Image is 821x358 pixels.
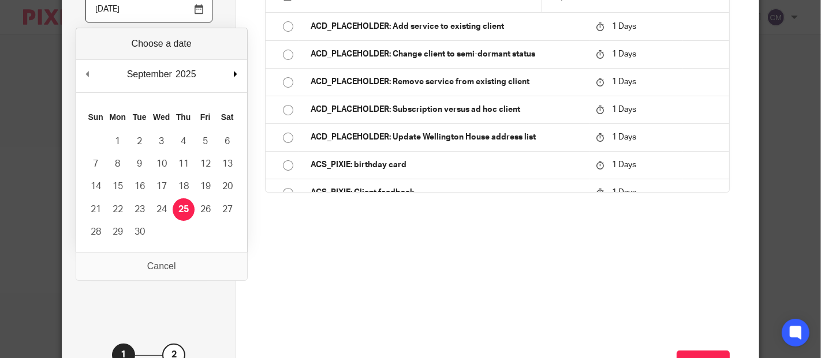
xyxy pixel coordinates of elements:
[311,76,584,88] p: ACD_PLACEHOLDER: Remove service from existing client
[195,198,217,221] button: 26
[151,130,173,153] button: 3
[221,112,234,122] abbr: Saturday
[311,104,584,115] p: ACD_PLACEHOLDER: Subscription versus ad hoc client
[612,133,636,141] span: 1 Days
[612,161,636,169] span: 1 Days
[129,221,151,243] button: 30
[129,175,151,198] button: 16
[612,50,636,58] span: 1 Days
[612,189,636,197] span: 1 Days
[311,48,584,60] p: ACD_PLACEHOLDER: Change client to semi-dormant status
[85,175,107,198] button: 14
[95,250,204,262] p: ZZ: TEST CLIENT
[129,130,151,153] button: 2
[200,112,211,122] abbr: Friday
[129,153,151,175] button: 9
[311,21,584,32] p: ACD_PLACEHOLDER: Add service to existing client
[151,175,173,198] button: 17
[311,187,584,198] p: ACS_PIXIE: Client feedback
[311,131,584,143] p: ACD_PLACEHOLDER: Update Wellington House address list
[151,153,173,175] button: 10
[85,221,107,243] button: 28
[217,130,238,153] button: 6
[151,198,173,221] button: 24
[217,198,238,221] button: 27
[129,198,151,221] button: 23
[612,105,636,114] span: 1 Days
[195,153,217,175] button: 12
[173,130,195,153] button: 4
[174,66,198,83] div: 2025
[153,112,170,122] abbr: Wednesday
[133,112,147,122] abbr: Tuesday
[173,198,195,221] button: 25
[230,66,241,83] button: Next Month
[107,198,129,221] button: 22
[612,22,636,31] span: 1 Days
[173,175,195,198] button: 18
[217,153,238,175] button: 13
[109,112,125,122] abbr: Monday
[85,198,107,221] button: 21
[176,112,191,122] abbr: Thursday
[107,153,129,175] button: 8
[82,66,94,83] button: Previous Month
[217,175,238,198] button: 20
[107,130,129,153] button: 1
[107,175,129,198] button: 15
[125,66,174,83] div: September
[88,112,103,122] abbr: Sunday
[311,159,584,171] p: ACS_PIXIE: birthday card
[107,221,129,243] button: 29
[612,78,636,86] span: 1 Days
[195,175,217,198] button: 19
[85,153,107,175] button: 7
[195,130,217,153] button: 5
[173,153,195,175] button: 11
